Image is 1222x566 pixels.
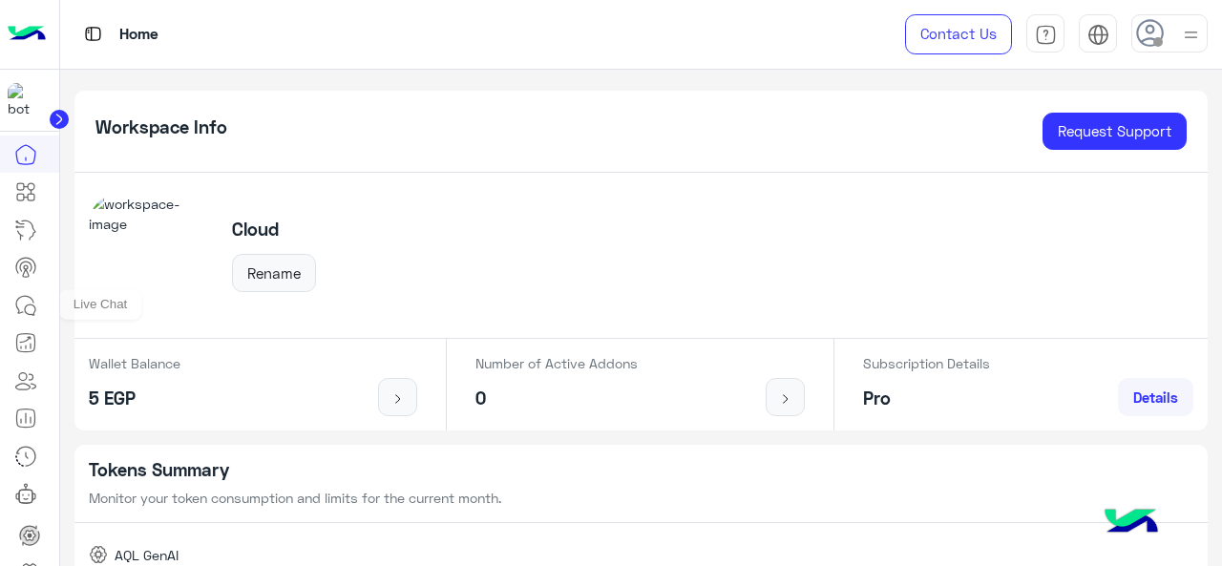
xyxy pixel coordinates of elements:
img: icon [386,391,410,407]
h5: 0 [475,388,638,409]
img: tab [81,22,105,46]
span: Details [1133,388,1178,406]
img: hulul-logo.png [1098,490,1165,556]
img: tab [1087,24,1109,46]
button: Rename [232,254,316,292]
a: Request Support [1043,113,1187,151]
img: tab [1035,24,1057,46]
img: profile [1179,23,1203,47]
a: Contact Us [905,14,1012,54]
p: Subscription Details [863,353,990,373]
span: AQL GenAI [115,545,179,565]
img: 317874714732967 [8,83,42,117]
img: workspace-image [89,194,211,316]
h5: Workspace Info [95,116,227,138]
h5: Pro [863,388,990,409]
p: Wallet Balance [89,353,180,373]
a: tab [1026,14,1064,54]
p: Home [119,22,158,48]
img: icon [773,391,797,407]
h5: 5 EGP [89,388,180,409]
a: Details [1118,378,1193,416]
img: Logo [8,14,46,54]
h5: Tokens Summary [89,459,1194,481]
div: Live Chat [59,289,142,320]
h5: Cloud [232,219,316,241]
img: AQL GenAI [89,545,108,564]
p: Number of Active Addons [475,353,638,373]
p: Monitor your token consumption and limits for the current month. [89,488,1194,508]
